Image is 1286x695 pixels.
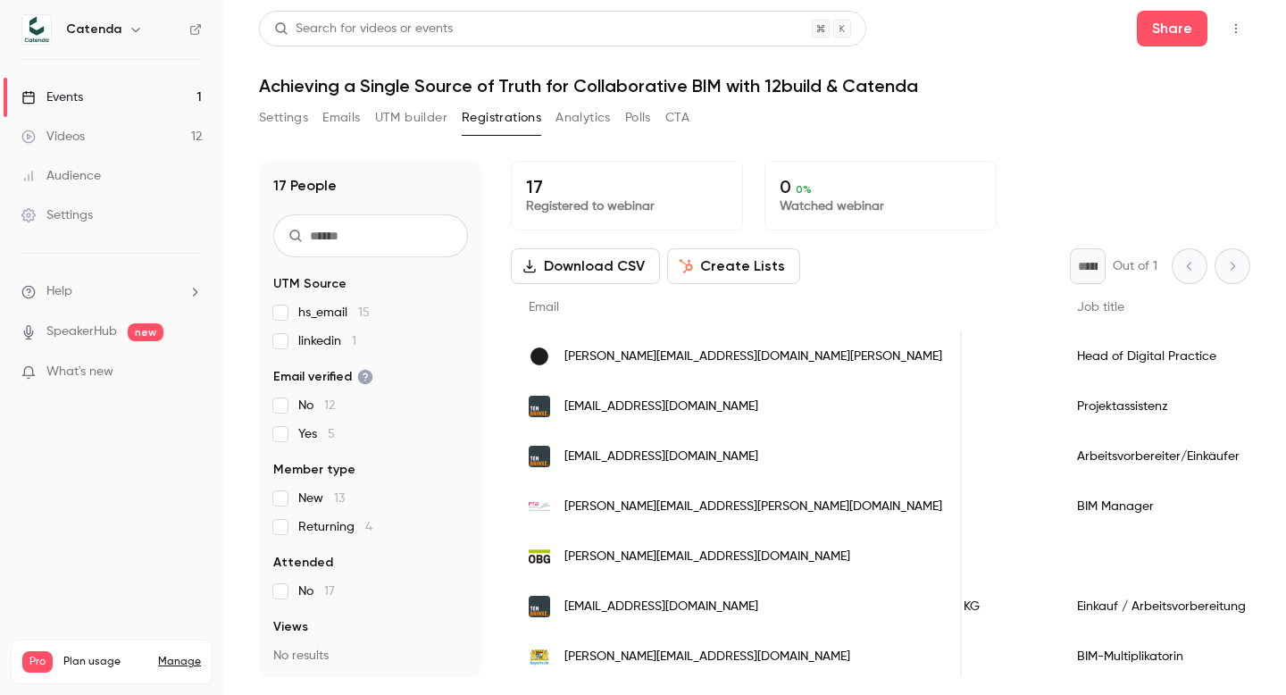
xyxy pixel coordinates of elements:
button: Registrations [462,104,541,132]
li: help-dropdown-opener [21,282,202,301]
div: Videos [21,128,85,146]
span: UTM Source [273,275,347,293]
p: 17 [526,176,728,197]
span: [EMAIL_ADDRESS][DOMAIN_NAME] [564,398,758,416]
span: linkedin [298,332,356,350]
button: Polls [625,104,651,132]
img: Catenda [22,15,51,44]
img: stbaas.bayern.de [529,646,550,667]
span: 0 % [796,183,812,196]
div: Settings [21,206,93,224]
span: 5 [328,428,335,440]
img: tenbrinke.com [529,446,550,467]
span: [EMAIL_ADDRESS][DOMAIN_NAME] [564,448,758,466]
span: [PERSON_NAME][EMAIL_ADDRESS][PERSON_NAME][DOMAIN_NAME] [564,498,942,516]
span: [EMAIL_ADDRESS][DOMAIN_NAME] [564,598,758,616]
div: Search for videos or events [274,20,453,38]
span: Plan usage [63,655,147,669]
div: BIM-Multiplikatorin [1059,632,1264,682]
div: Audience [21,167,101,185]
span: Yes [298,425,335,443]
button: Settings [259,104,308,132]
span: Help [46,282,72,301]
span: [PERSON_NAME][EMAIL_ADDRESS][DOMAIN_NAME] [564,548,850,566]
span: 12 [324,399,335,412]
img: ksp-engel.com [529,346,550,367]
button: Analytics [555,104,611,132]
p: No results [273,647,468,665]
h1: Achieving a Single Source of Truth for Collaborative BIM with 12build & Catenda [259,75,1250,96]
button: Download CSV [511,248,660,284]
img: obg-hochbau.de [529,546,550,567]
p: Watched webinar [780,197,981,215]
span: What's new [46,363,113,381]
button: CTA [665,104,689,132]
span: hs_email [298,304,370,322]
span: [PERSON_NAME][EMAIL_ADDRESS][DOMAIN_NAME][PERSON_NAME] [564,347,942,366]
iframe: Noticeable Trigger [180,364,202,381]
span: 4 [365,521,372,533]
div: Projektassistenz [1059,381,1264,431]
span: No [298,397,335,414]
button: Create Lists [667,248,800,284]
div: BIM Manager [1059,481,1264,532]
span: No [298,582,335,600]
a: Manage [158,655,201,669]
h1: 17 People [273,175,337,197]
span: 17 [324,585,335,598]
span: 15 [358,306,370,319]
div: Events [21,88,83,106]
div: Einkauf / Arbeitsvorbereitung [1059,582,1264,632]
span: new [128,323,163,341]
div: Head of Digital Practice [1059,331,1264,381]
span: Pro [22,651,53,673]
span: Returning [298,518,372,536]
h6: Catenda [66,21,121,38]
span: Job title [1077,301,1124,314]
span: 1 [352,335,356,347]
span: Views [273,618,308,636]
img: ptb-ingenieure.de [529,496,550,517]
p: 0 [780,176,981,197]
button: Emails [322,104,360,132]
div: Arbeitsvorbereiter/Einkäufer [1059,431,1264,481]
p: Out of 1 [1113,257,1157,275]
span: Attended [273,554,333,572]
a: SpeakerHub [46,322,117,341]
button: UTM builder [375,104,447,132]
span: [PERSON_NAME][EMAIL_ADDRESS][DOMAIN_NAME] [564,648,850,666]
span: Email [529,301,559,314]
img: tenbrinke.com [529,396,550,417]
button: Share [1137,11,1207,46]
span: New [298,490,345,507]
span: Member type [273,461,355,479]
span: 13 [334,492,345,505]
p: Registered to webinar [526,197,728,215]
span: Email verified [273,368,373,386]
img: tenbrinke.com [529,596,550,617]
